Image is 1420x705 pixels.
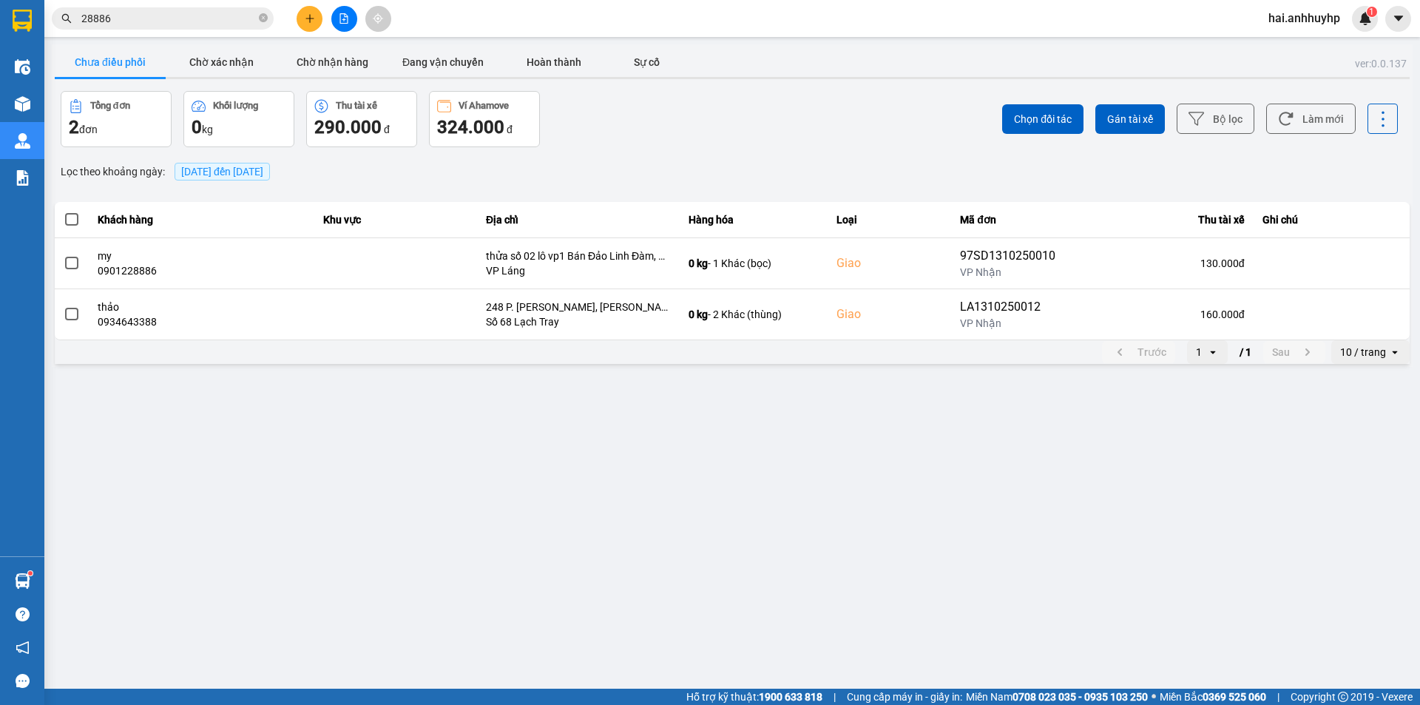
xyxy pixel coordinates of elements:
[28,571,33,576] sup: 1
[15,96,30,112] img: warehouse-icon
[1177,104,1254,134] button: Bộ lọc
[689,256,819,271] div: - 1 Khác (bọc)
[166,47,277,77] button: Chờ xác nhận
[680,202,828,238] th: Hàng hóa
[1367,7,1377,17] sup: 1
[689,257,708,269] span: 0 kg
[836,306,942,323] div: Giao
[689,308,708,320] span: 0 kg
[834,689,836,705] span: |
[305,13,315,24] span: plus
[1254,202,1410,238] th: Ghi chú
[437,115,532,139] div: đ
[16,607,30,621] span: question-circle
[98,263,305,278] div: 0901228886
[486,263,671,278] div: VP Láng
[1369,7,1374,17] span: 1
[1107,112,1153,127] span: Gán tài xế
[966,689,1148,705] span: Miền Nam
[1203,691,1266,703] strong: 0369 525 060
[609,47,683,77] button: Sự cố
[15,170,30,186] img: solution-icon
[55,47,166,77] button: Chưa điều phối
[13,10,32,32] img: logo-vxr
[960,247,1055,265] div: 97SD1310250010
[1385,6,1411,32] button: caret-down
[486,300,671,314] div: 248 P. [PERSON_NAME], [PERSON_NAME], [PERSON_NAME], [GEOGRAPHIC_DATA], [GEOGRAPHIC_DATA]
[498,47,609,77] button: Hoàn thành
[314,117,382,138] span: 290.000
[1095,104,1165,134] button: Gán tài xế
[365,6,391,32] button: aim
[175,163,270,181] span: [DATE] đến [DATE]
[759,691,822,703] strong: 1900 633 818
[259,12,268,26] span: close-circle
[15,133,30,149] img: warehouse-icon
[1073,211,1244,229] div: Thu tài xế
[314,115,409,139] div: đ
[259,13,268,22] span: close-circle
[388,47,498,77] button: Đang vận chuyển
[960,316,1055,331] div: VP Nhận
[90,101,130,111] div: Tổng đơn
[314,202,477,238] th: Khu vực
[89,202,314,238] th: Khách hàng
[1389,346,1401,358] svg: open
[1263,341,1325,363] button: next page. current page 1 / 1
[1257,9,1352,27] span: hai.anhhuyhp
[951,202,1064,238] th: Mã đơn
[1002,104,1083,134] button: Chọn đối tác
[16,674,30,688] span: message
[686,689,822,705] span: Hỗ trợ kỹ thuật:
[69,115,163,139] div: đơn
[1387,345,1389,360] input: Selected 10 / trang.
[192,115,286,139] div: kg
[1392,12,1405,25] span: caret-down
[459,101,509,111] div: Ví Ahamove
[61,91,172,147] button: Tổng đơn2đơn
[486,314,671,329] div: Số 68 Lạch Tray
[1073,307,1244,322] div: 160.000 đ
[960,265,1055,280] div: VP Nhận
[373,13,383,24] span: aim
[477,202,680,238] th: Địa chỉ
[1012,691,1148,703] strong: 0708 023 035 - 0935 103 250
[1102,341,1175,363] button: previous page. current page 1 / 1
[1240,343,1251,361] span: / 1
[1196,345,1202,360] div: 1
[1207,346,1219,358] svg: open
[181,166,263,178] span: 14/10/2025 đến 14/10/2025
[1359,12,1372,25] img: icon-new-feature
[437,117,504,138] span: 324.000
[15,59,30,75] img: warehouse-icon
[1152,694,1156,700] span: ⚪️
[61,163,165,180] span: Lọc theo khoảng ngày :
[183,91,294,147] button: Khối lượng0kg
[277,47,388,77] button: Chờ nhận hàng
[336,101,377,111] div: Thu tài xế
[98,300,305,314] div: thảo
[1277,689,1279,705] span: |
[429,91,540,147] button: Ví Ahamove324.000 đ
[213,101,258,111] div: Khối lượng
[61,13,72,24] span: search
[1340,345,1386,360] div: 10 / trang
[1014,112,1072,127] span: Chọn đối tác
[1073,256,1244,271] div: 130.000 đ
[297,6,322,32] button: plus
[1160,689,1266,705] span: Miền Bắc
[1266,104,1356,134] button: Làm mới
[486,249,671,263] div: thửa số 02 lô vp1 Bán Đảo Linh Đàm, Khu đô thị [GEOGRAPHIC_DATA], [GEOGRAPHIC_DATA], [GEOGRAPHI...
[828,202,951,238] th: Loại
[81,10,256,27] input: Tìm tên, số ĐT hoặc mã đơn
[98,314,305,329] div: 0934643388
[98,249,305,263] div: my
[836,254,942,272] div: Giao
[15,573,30,589] img: warehouse-icon
[69,117,79,138] span: 2
[306,91,417,147] button: Thu tài xế290.000 đ
[689,307,819,322] div: - 2 Khác (thùng)
[1338,692,1348,702] span: copyright
[331,6,357,32] button: file-add
[960,298,1055,316] div: LA1310250012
